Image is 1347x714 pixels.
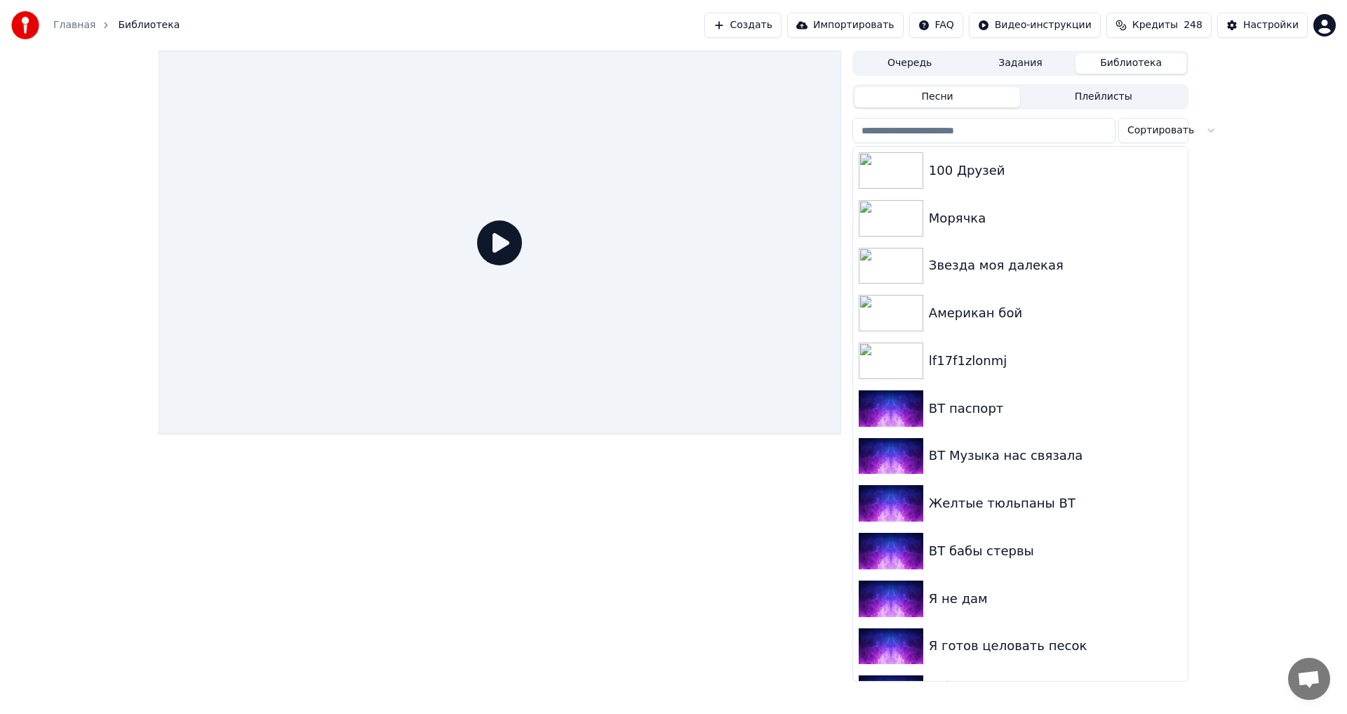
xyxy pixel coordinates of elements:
[855,53,965,74] button: Очередь
[929,636,1182,656] div: Я готов целовать песок
[929,256,1182,275] div: Звезда моя далекая
[929,589,1182,609] div: Я не дам
[929,399,1182,418] div: ВТ паспорт
[53,18,95,32] a: Главная
[929,209,1182,228] div: Морячка
[909,13,963,38] button: FAQ
[929,541,1182,561] div: ВТ бабы стервы
[118,18,180,32] span: Библиотека
[929,303,1182,323] div: Американ бой
[11,11,39,39] img: youka
[1106,13,1212,38] button: Кредиты248
[1127,124,1194,138] span: Сортировать
[969,13,1101,38] button: Видео-инструкции
[929,161,1182,180] div: 100 Друзей
[855,87,1021,107] button: Песни
[929,677,1182,696] div: Я больше не прошу
[1243,18,1299,32] div: Настройки
[929,494,1182,513] div: Желтые тюльпаны ВТ
[1020,87,1186,107] button: Плейлисты
[929,446,1182,465] div: ВТ Музыка нас связала
[1217,13,1308,38] button: Настройки
[53,18,180,32] nav: breadcrumb
[965,53,1076,74] button: Задания
[1132,18,1178,32] span: Кредиты
[787,13,904,38] button: Импортировать
[1288,658,1330,700] div: Открытый чат
[1075,53,1186,74] button: Библиотека
[929,351,1182,371] div: lf17f1zlonmj
[704,13,782,38] button: Создать
[1184,18,1202,32] span: 248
